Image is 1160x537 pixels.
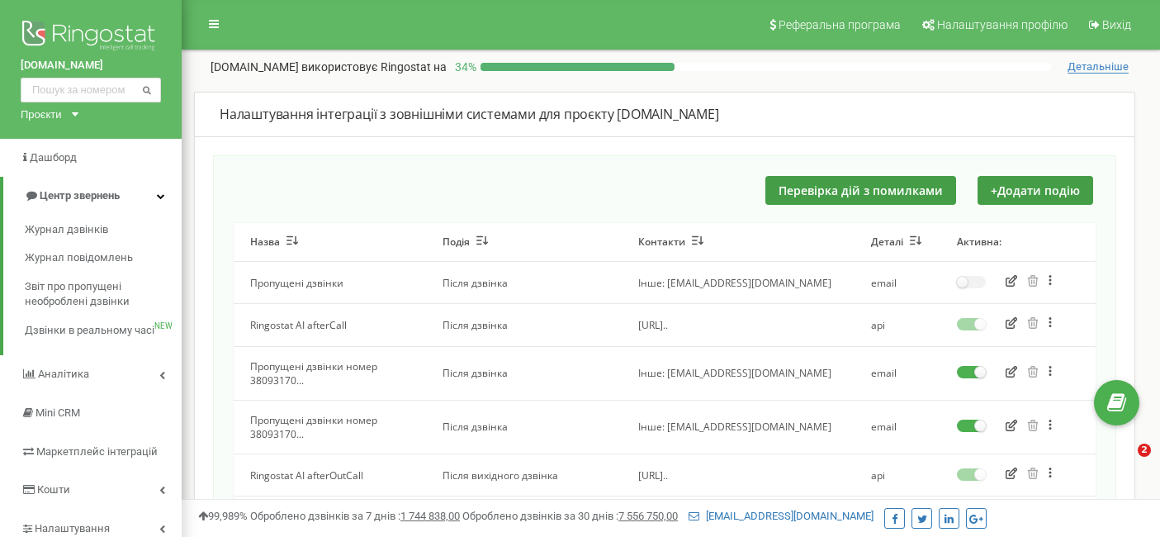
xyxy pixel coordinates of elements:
td: Після дзвінка [426,400,622,454]
span: Аналiтика [38,368,89,380]
div: Проєкти [21,107,62,122]
td: Інше: [EMAIL_ADDRESS][DOMAIN_NAME] [622,262,855,304]
td: Після вихідного дзвінка [426,454,622,497]
button: Активна: [957,235,1001,249]
td: Після дзвінка [426,304,622,346]
span: Пропущені дзвінки номер 38093170... [250,359,377,387]
a: [EMAIL_ADDRESS][DOMAIN_NAME] [689,510,874,522]
span: Налаштування профілю [937,18,1068,31]
iframe: Intercom live chat [1104,444,1143,483]
span: Детальніше [1068,60,1129,74]
span: Пропущені дзвінки номер 38093170... [250,413,377,441]
span: Центр звернень [40,189,120,202]
p: 34 % [447,59,481,75]
span: Mini CRM [36,406,80,419]
span: Журнал дзвінків [25,222,108,238]
img: Ringostat logo [21,17,161,58]
td: Ringostat AI afterOutCall [234,454,426,497]
td: Після дзвінка [426,262,622,304]
span: 99,989% [198,510,248,522]
a: Центр звернень [3,177,182,216]
a: [DOMAIN_NAME] [21,58,161,74]
td: Інше: [EMAIL_ADDRESS][DOMAIN_NAME] [622,400,855,454]
td: email [855,346,940,400]
span: Оброблено дзвінків за 7 днів : [250,510,460,522]
span: Реферальна програма [779,18,901,31]
a: Дзвінки в реальному часіNEW [25,316,182,345]
td: Після дзвінка [426,346,622,400]
a: Звіт про пропущені необроблені дзвінки [25,273,182,316]
button: Подія [443,235,488,249]
span: Вихід [1102,18,1131,31]
span: Журнал повідомлень [25,250,133,266]
td: email [855,400,940,454]
td: Ringostat AI afterCall [234,304,426,346]
input: Пошук за номером [21,78,161,102]
td: Пропущені дзвінки [234,262,426,304]
span: Кошти [37,483,70,496]
a: Журнал повідомлень [25,244,182,273]
div: Налаштування інтеграції з зовнішніми системами для проєкту [DOMAIN_NAME] [220,105,1110,124]
span: 2 [1138,444,1151,457]
button: Назва [250,235,298,249]
span: [URL].. [638,318,668,332]
td: email [855,262,940,304]
button: Перевірка дій з помилками [765,176,956,205]
button: +Додати подію [978,176,1093,205]
button: Контакти [638,235,703,249]
span: Дзвінки в реальному часі [25,323,154,339]
button: Деталі [871,235,921,249]
p: [DOMAIN_NAME] [211,59,447,75]
u: 1 744 838,00 [400,510,460,522]
span: Оброблено дзвінків за 30 днів : [462,510,678,522]
td: Інше: [EMAIL_ADDRESS][DOMAIN_NAME] [622,346,855,400]
span: Налаштування [35,522,110,535]
span: Маркетплейс інтеграцій [36,445,158,458]
a: Журнал дзвінків [25,216,182,245]
span: використовує Ringostat на [301,60,447,74]
td: api [855,304,940,346]
td: api [855,454,940,497]
u: 7 556 750,00 [618,510,678,522]
span: Звіт про пропущені необроблені дзвінки [25,279,173,310]
span: [URL].. [638,468,668,482]
span: Дашборд [30,151,77,164]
